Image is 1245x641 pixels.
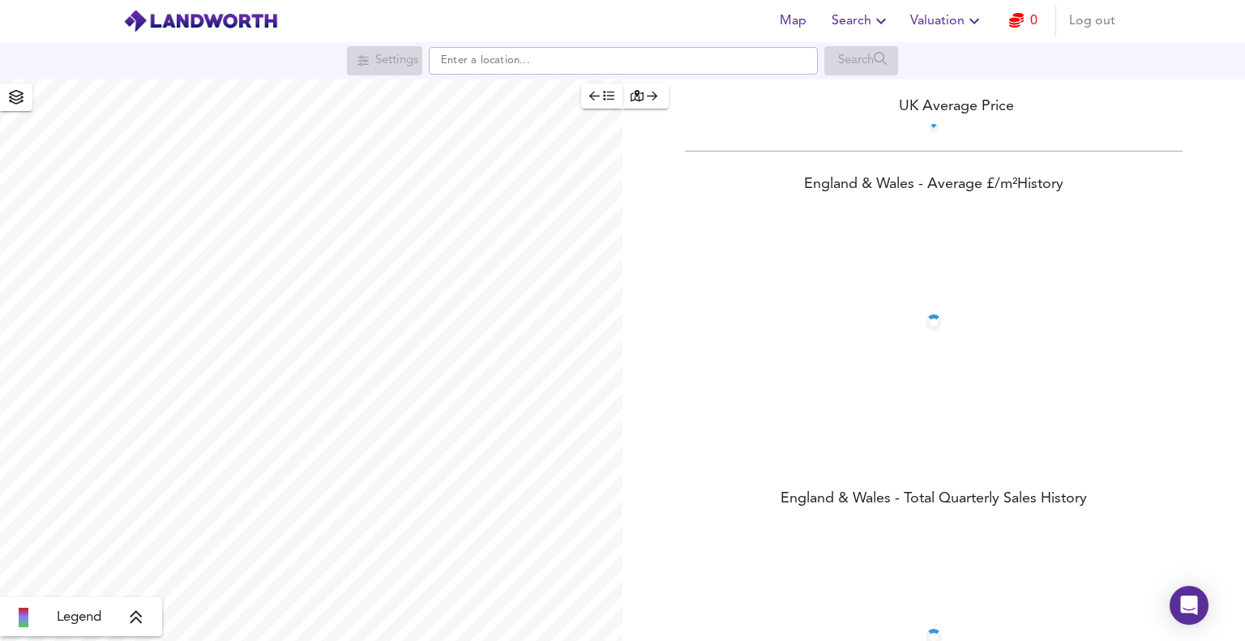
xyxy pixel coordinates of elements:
[622,174,1245,197] div: England & Wales - Average £/ m² History
[997,5,1049,37] button: 0
[1170,586,1209,625] div: Open Intercom Messenger
[824,46,898,75] div: Search for a location first or explore the map
[57,608,101,627] span: Legend
[622,489,1245,511] div: England & Wales - Total Quarterly Sales History
[1009,10,1037,32] a: 0
[347,46,422,75] div: Search for a location first or explore the map
[904,5,990,37] button: Valuation
[773,10,812,32] span: Map
[1069,10,1115,32] span: Log out
[123,9,278,33] img: logo
[910,10,984,32] span: Valuation
[429,47,818,75] input: Enter a location...
[767,5,819,37] button: Map
[622,96,1245,118] div: UK Average Price
[825,5,897,37] button: Search
[1063,5,1122,37] button: Log out
[832,10,891,32] span: Search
